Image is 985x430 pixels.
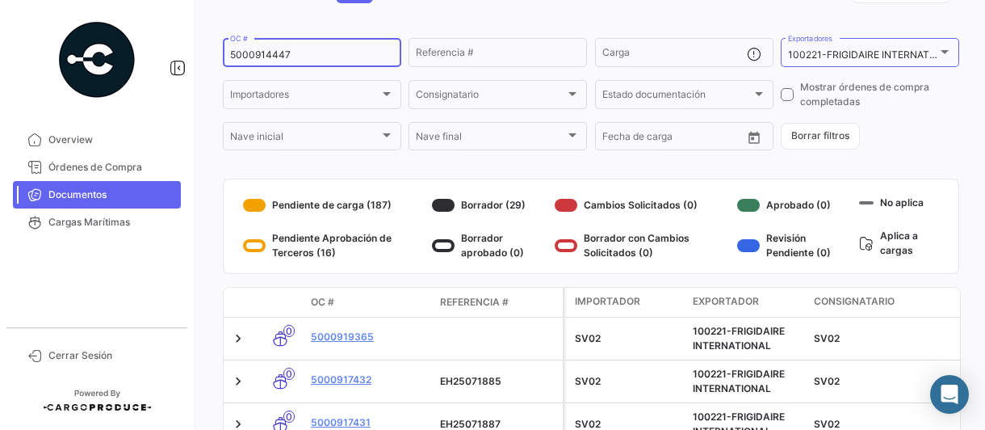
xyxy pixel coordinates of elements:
[13,126,181,154] a: Overview
[788,48,958,61] mat-select-trigger: 100221-FRIGIDAIRE INTERNATIONAL
[602,133,631,145] input: Desde
[230,133,379,145] span: Nave inicial
[781,123,860,150] button: Borrar filtros
[230,91,379,103] span: Importadores
[643,133,710,145] input: Hasta
[432,231,548,260] div: Borrador aprobado (0)
[13,181,181,209] a: Documentos
[693,324,801,353] div: 100221-FRIGIDAIRE INTERNATIONAL
[230,373,246,390] a: Expand/Collapse Row
[416,91,565,103] span: Consignatario
[311,330,427,344] a: 5000919365
[807,288,969,317] datatable-header-cell: Consignatario
[283,411,295,423] span: 0
[737,231,853,260] div: Revisión Pendiente (0)
[686,288,807,317] datatable-header-cell: Exportador
[693,294,759,309] span: Exportador
[13,154,181,181] a: Órdenes de Compra
[48,160,174,175] span: Órdenes de Compra
[416,133,565,145] span: Nave final
[432,192,548,218] div: Borrador (29)
[814,375,840,387] span: SV02
[440,374,556,389] div: EH25071885
[930,375,969,414] div: Abrir Intercom Messenger
[243,231,425,260] div: Pendiente Aprobación de Terceros (16)
[859,226,940,260] div: Aplica a cargas
[575,294,640,309] span: Importador
[48,348,174,363] span: Cerrar Sesión
[800,80,959,109] span: Mostrar órdenes de compra completadas
[311,373,427,387] a: 5000917432
[304,289,434,316] datatable-header-cell: OC #
[311,295,334,310] span: OC #
[48,188,174,202] span: Documentos
[13,209,181,236] a: Cargas Marítimas
[48,215,174,230] span: Cargas Marítimas
[311,415,427,430] a: 5000917431
[256,296,304,309] datatable-header-cell: Modo de Transporte
[440,295,509,310] span: Referencia #
[575,374,680,389] div: SV02
[283,368,295,380] span: 0
[575,331,680,346] div: SV02
[814,418,840,430] span: SV02
[859,192,940,213] div: No aplica
[737,192,853,218] div: Aprobado (0)
[57,19,137,100] img: powered-by.png
[565,288,686,317] datatable-header-cell: Importador
[555,231,731,260] div: Borrador con Cambios Solicitados (0)
[814,294,895,309] span: Consignatario
[48,133,174,147] span: Overview
[693,367,801,396] div: 100221-FRIGIDAIRE INTERNATIONAL
[814,332,840,344] span: SV02
[555,192,731,218] div: Cambios Solicitados (0)
[742,125,766,150] button: Open calendar
[283,325,295,337] span: 0
[243,192,425,218] div: Pendiente de carga (187)
[434,289,563,316] datatable-header-cell: Referencia #
[230,331,246,347] a: Expand/Collapse Row
[602,91,752,103] span: Estado documentación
